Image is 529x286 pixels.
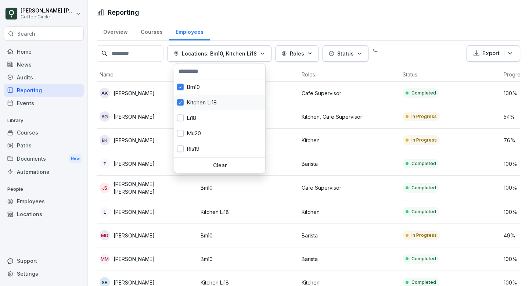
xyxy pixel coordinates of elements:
[482,49,500,58] p: Export
[337,50,354,57] p: Status
[174,141,265,157] div: Rls19
[182,50,257,57] p: Locations: Bm10, Kitchen Li18
[174,157,265,172] div: Tor49
[177,162,262,169] p: Clear
[174,110,265,126] div: Li18
[290,50,304,57] p: Roles
[174,95,265,110] div: Kitchen Li18
[174,126,265,141] div: Mu20
[174,79,265,95] div: Bm10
